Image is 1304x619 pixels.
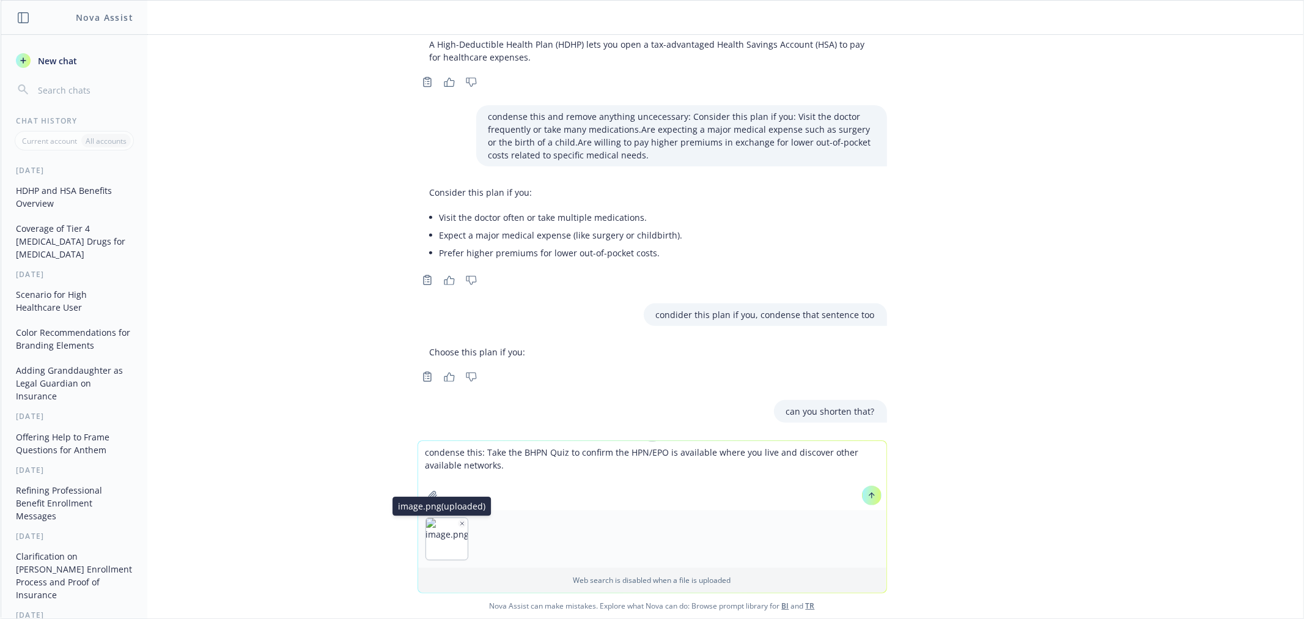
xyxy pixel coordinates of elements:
a: BI [782,601,789,611]
button: Thumbs down [462,368,481,385]
button: Thumbs down [462,73,481,91]
div: Chat History [1,116,147,126]
p: A High-Deductible Health Plan (HDHP) lets you open a tax-advantaged Health Savings Account (HSA) ... [430,38,875,64]
div: [DATE] [1,411,147,421]
button: Adding Granddaughter as Legal Guardian on Insurance [11,360,138,406]
span: New chat [35,54,77,67]
div: [DATE] [1,165,147,176]
div: [DATE] [1,465,147,475]
button: Clarification on [PERSON_NAME] Enrollment Process and Proof of Insurance [11,546,138,605]
p: All accounts [86,136,127,146]
div: [DATE] [1,269,147,280]
li: Visit the doctor often or take multiple medications. [440,209,683,226]
button: New chat [11,50,138,72]
button: HDHP and HSA Benefits Overview [11,180,138,213]
p: Consider this plan if you: [430,186,683,199]
p: condider this plan if you, condense that sentence too [656,308,875,321]
button: Refining Professional Benefit Enrollment Messages [11,480,138,526]
p: Web search is disabled when a file is uploaded [425,575,879,585]
button: Coverage of Tier 4 [MEDICAL_DATA] Drugs for [MEDICAL_DATA] [11,218,138,264]
li: Prefer higher premiums for lower out-of-pocket costs. [440,244,683,262]
li: Expect a major medical expense (like surgery or childbirth). [440,226,683,244]
input: Search chats [35,81,133,98]
button: Offering Help to Frame Questions for Anthem [11,427,138,460]
svg: Copy to clipboard [422,371,433,382]
p: Current account [22,136,77,146]
img: image.png [426,518,468,560]
h1: Nova Assist [76,11,133,24]
div: [DATE] [1,531,147,541]
svg: Copy to clipboard [422,275,433,286]
button: Thumbs down [462,272,481,289]
button: Scenario for High Healthcare User [11,284,138,317]
p: condense this and remove anything uncecessary: Consider this plan if you: Visit the doctor freque... [488,110,875,161]
textarea: condense this: Take the BHPN Quiz to confirm the HPN/EPO is available where you live and discover... [418,441,886,510]
p: Choose this plan if you: [430,346,526,358]
p: can you shorten that? [786,405,875,418]
button: Color Recommendations for Branding Elements [11,322,138,355]
span: Nova Assist can make mistakes. Explore what Nova can do: Browse prompt library for and [6,593,1298,618]
a: TR [806,601,815,611]
svg: Copy to clipboard [422,76,433,87]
